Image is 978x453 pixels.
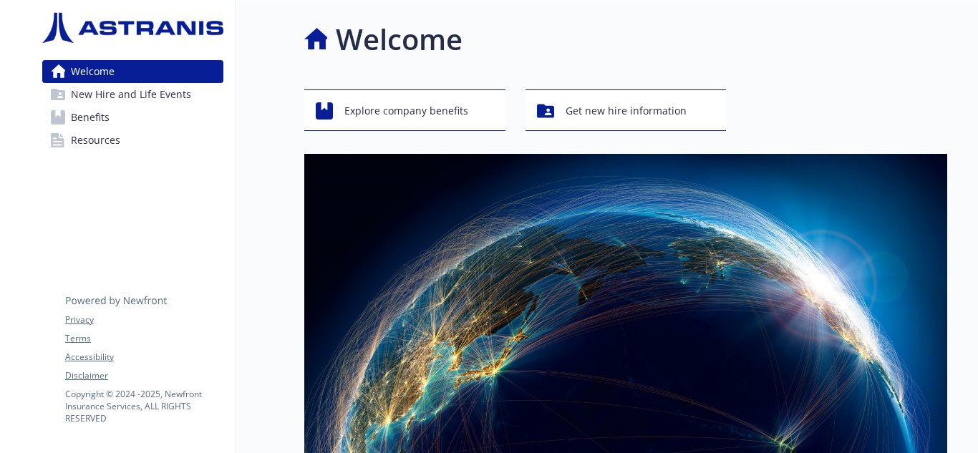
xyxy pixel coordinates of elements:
[566,97,687,125] span: Get new hire information
[71,129,120,152] span: Resources
[65,313,223,326] a: Privacy
[42,129,223,152] a: Resources
[65,388,223,424] p: Copyright © 2024 - 2025 , Newfront Insurance Services, ALL RIGHTS RESERVED
[336,18,463,61] h1: Welcome
[65,369,223,382] a: Disclaimer
[42,106,223,129] a: Benefits
[71,83,191,106] span: New Hire and Life Events
[65,351,223,364] a: Accessibility
[65,332,223,345] a: Terms
[304,89,505,131] button: Explore company benefits
[42,60,223,83] a: Welcome
[71,60,115,83] span: Welcome
[71,106,110,129] span: Benefits
[344,97,468,125] span: Explore company benefits
[526,89,727,131] button: Get new hire information
[42,83,223,106] a: New Hire and Life Events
